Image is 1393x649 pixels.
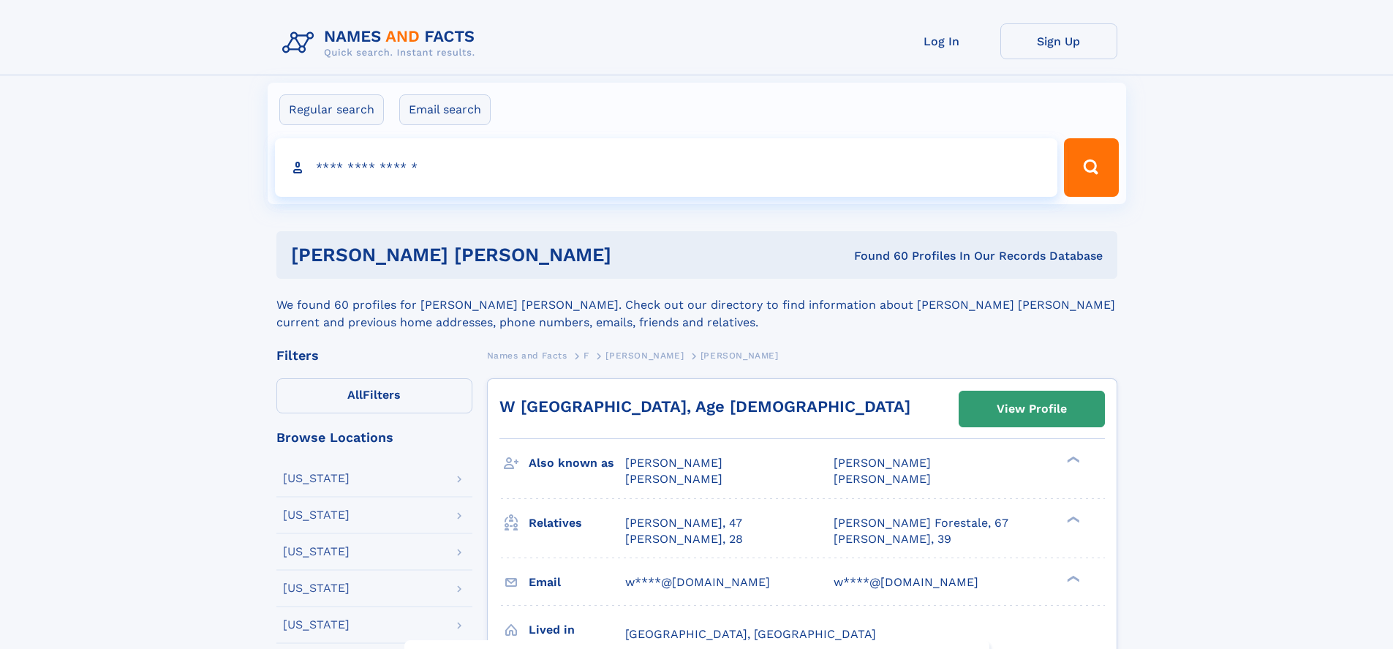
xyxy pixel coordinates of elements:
[1064,138,1118,197] button: Search Button
[347,388,363,402] span: All
[487,346,567,364] a: Names and Facts
[283,619,350,631] div: [US_STATE]
[605,350,684,361] span: [PERSON_NAME]
[276,378,472,413] label: Filters
[625,515,742,531] a: [PERSON_NAME], 47
[959,391,1104,427] a: View Profile
[283,546,350,558] div: [US_STATE]
[276,431,472,444] div: Browse Locations
[834,515,1008,531] a: [PERSON_NAME] Forestale, 67
[701,350,779,361] span: [PERSON_NAME]
[625,627,876,641] span: [GEOGRAPHIC_DATA], [GEOGRAPHIC_DATA]
[883,23,1000,59] a: Log In
[499,397,910,416] a: W [GEOGRAPHIC_DATA], Age [DEMOGRAPHIC_DATA]
[834,531,951,547] a: [PERSON_NAME], 39
[1063,574,1081,583] div: ❯
[625,472,722,486] span: [PERSON_NAME]
[625,531,743,547] a: [PERSON_NAME], 28
[1063,455,1081,465] div: ❯
[625,456,722,470] span: [PERSON_NAME]
[529,511,625,536] h3: Relatives
[529,570,625,595] h3: Email
[834,472,931,486] span: [PERSON_NAME]
[733,248,1103,264] div: Found 60 Profiles In Our Records Database
[997,392,1067,426] div: View Profile
[276,23,487,63] img: Logo Names and Facts
[1063,514,1081,524] div: ❯
[291,246,733,264] h1: [PERSON_NAME] [PERSON_NAME]
[584,346,589,364] a: F
[283,582,350,594] div: [US_STATE]
[584,350,589,361] span: F
[529,618,625,642] h3: Lived in
[279,94,384,125] label: Regular search
[275,138,1058,197] input: search input
[276,349,472,362] div: Filters
[1000,23,1117,59] a: Sign Up
[399,94,491,125] label: Email search
[605,346,684,364] a: [PERSON_NAME]
[529,451,625,476] h3: Also known as
[276,279,1117,331] div: We found 60 profiles for [PERSON_NAME] [PERSON_NAME]. Check out our directory to find information...
[283,509,350,521] div: [US_STATE]
[834,456,931,470] span: [PERSON_NAME]
[283,473,350,484] div: [US_STATE]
